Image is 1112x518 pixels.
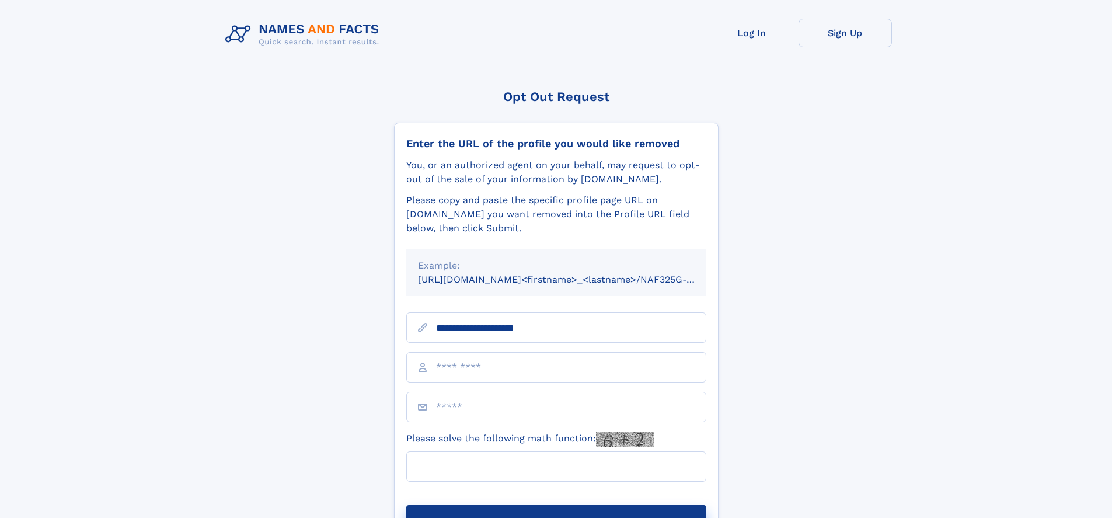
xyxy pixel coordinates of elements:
img: Logo Names and Facts [221,19,389,50]
small: [URL][DOMAIN_NAME]<firstname>_<lastname>/NAF325G-xxxxxxxx [418,274,728,285]
div: Example: [418,259,695,273]
a: Log In [705,19,799,47]
div: Please copy and paste the specific profile page URL on [DOMAIN_NAME] you want removed into the Pr... [406,193,706,235]
label: Please solve the following math function: [406,432,654,447]
div: You, or an authorized agent on your behalf, may request to opt-out of the sale of your informatio... [406,158,706,186]
div: Opt Out Request [394,89,719,104]
a: Sign Up [799,19,892,47]
div: Enter the URL of the profile you would like removed [406,137,706,150]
